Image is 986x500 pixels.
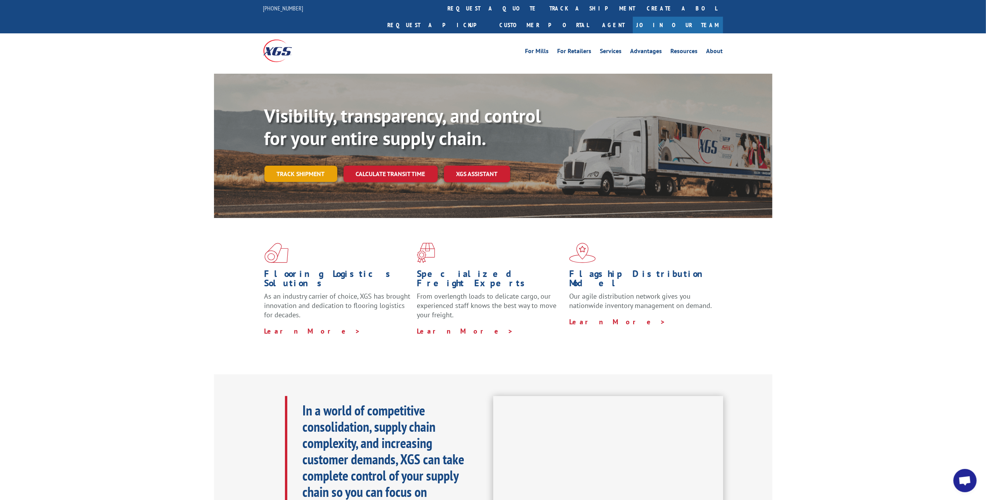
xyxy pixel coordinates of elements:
[264,104,541,150] b: Visibility, transparency, and control for your entire supply chain.
[264,292,411,319] span: As an industry carrier of choice, XGS has brought innovation and dedication to flooring logistics...
[706,48,723,57] a: About
[633,17,723,33] a: Join Our Team
[525,48,549,57] a: For Mills
[569,292,712,310] span: Our agile distribution network gives you nationwide inventory management on demand.
[630,48,662,57] a: Advantages
[595,17,633,33] a: Agent
[600,48,622,57] a: Services
[569,269,716,292] h1: Flagship Distribution Model
[417,292,563,326] p: From overlength loads to delicate cargo, our experienced staff knows the best way to move your fr...
[264,166,337,182] a: Track shipment
[494,17,595,33] a: Customer Portal
[569,317,666,326] a: Learn More >
[344,166,438,182] a: Calculate transit time
[558,48,592,57] a: For Retailers
[264,269,411,292] h1: Flooring Logistics Solutions
[671,48,698,57] a: Resources
[382,17,494,33] a: Request a pickup
[444,166,510,182] a: XGS ASSISTANT
[569,243,596,263] img: xgs-icon-flagship-distribution-model-red
[953,469,977,492] div: Open chat
[264,243,288,263] img: xgs-icon-total-supply-chain-intelligence-red
[417,327,513,336] a: Learn More >
[417,243,435,263] img: xgs-icon-focused-on-flooring-red
[417,269,563,292] h1: Specialized Freight Experts
[263,4,304,12] a: [PHONE_NUMBER]
[264,327,361,336] a: Learn More >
